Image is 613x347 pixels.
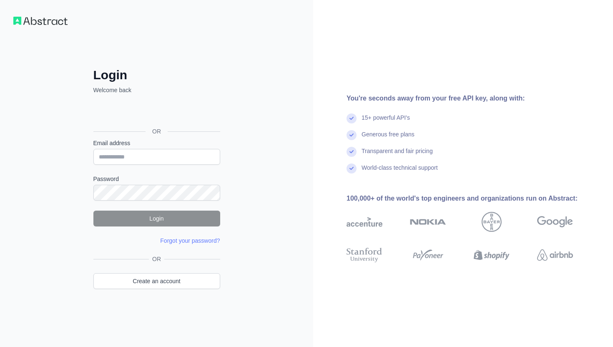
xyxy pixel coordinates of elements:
img: check mark [347,147,357,157]
div: You're seconds away from your free API key, along with: [347,93,600,103]
a: Forgot your password? [160,237,220,244]
img: airbnb [537,246,573,264]
div: Transparent and fair pricing [362,147,433,163]
span: OR [146,127,168,136]
div: 15+ powerful API's [362,113,410,130]
img: accenture [347,212,382,232]
button: Login [93,211,220,226]
img: check mark [347,130,357,140]
h2: Login [93,68,220,83]
img: shopify [474,246,510,264]
img: Workflow [13,17,68,25]
label: Password [93,175,220,183]
span: OR [149,255,164,263]
img: payoneer [410,246,446,264]
img: bayer [482,212,502,232]
div: 100,000+ of the world's top engineers and organizations run on Abstract: [347,194,600,204]
p: Welcome back [93,86,220,94]
div: Generous free plans [362,130,415,147]
img: check mark [347,113,357,123]
a: Create an account [93,273,220,289]
img: check mark [347,163,357,173]
img: stanford university [347,246,382,264]
img: google [537,212,573,232]
div: World-class technical support [362,163,438,180]
img: nokia [410,212,446,232]
label: Email address [93,139,220,147]
iframe: Кнопка "Увійти через Google" [89,103,223,122]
